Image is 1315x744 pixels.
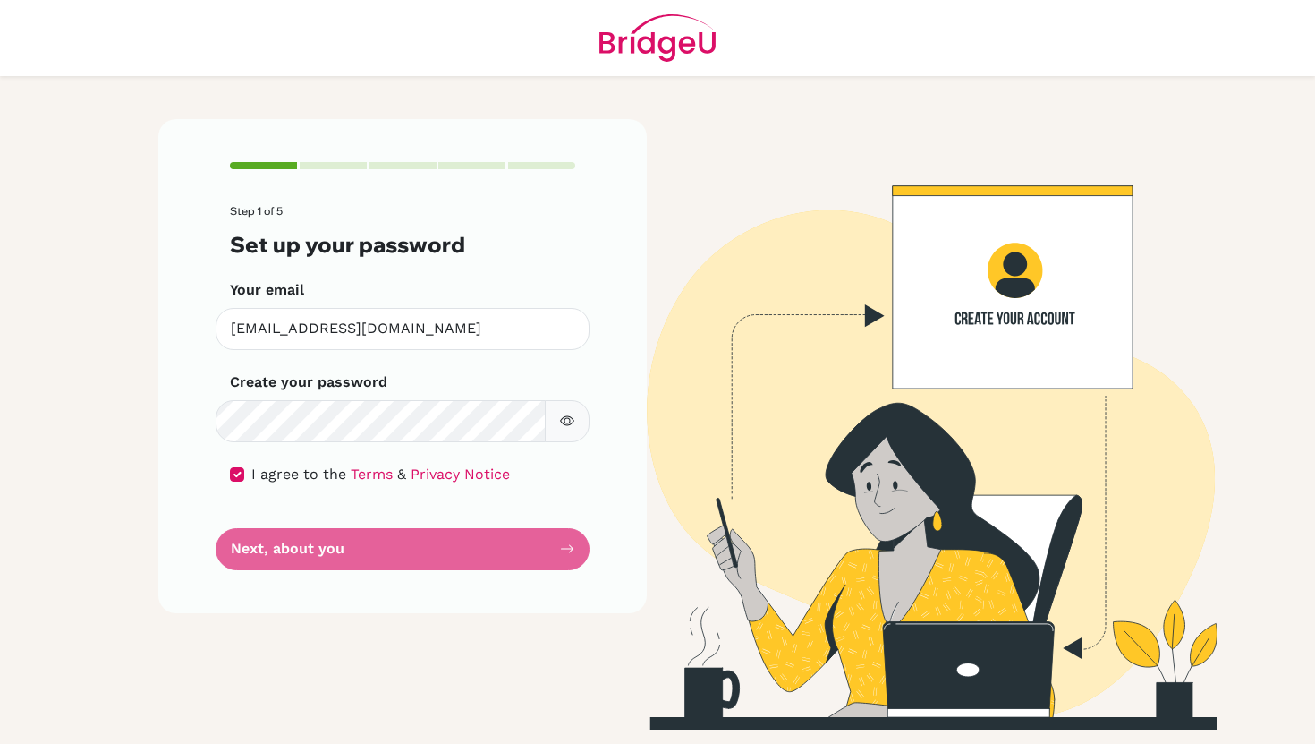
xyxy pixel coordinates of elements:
label: Create your password [230,372,387,393]
label: Your email [230,279,304,301]
span: Step 1 of 5 [230,204,283,218]
span: I agree to the [251,466,346,483]
a: Privacy Notice [411,466,510,483]
h3: Set up your password [230,232,575,258]
span: & [397,466,406,483]
input: Insert your email* [216,308,590,350]
a: Terms [351,466,393,483]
